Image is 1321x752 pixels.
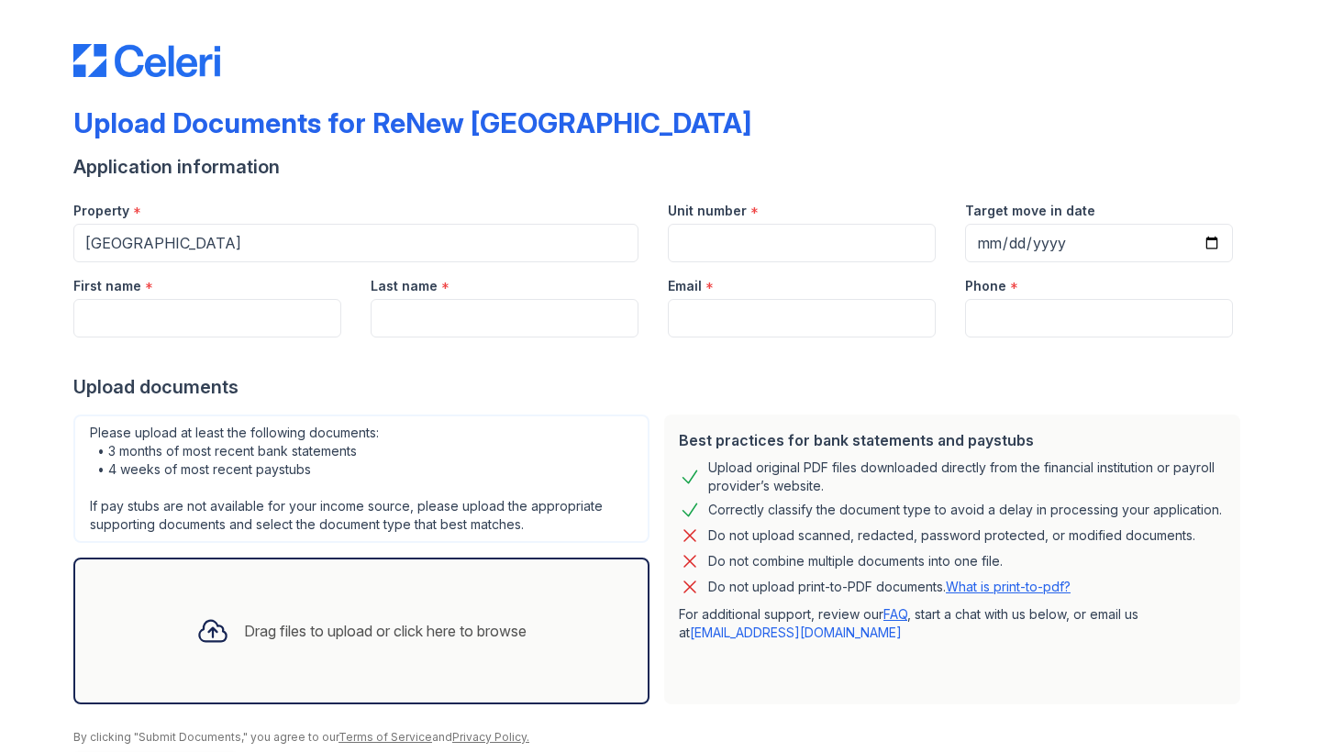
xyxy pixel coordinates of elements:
[452,730,529,744] a: Privacy Policy.
[708,578,1071,596] p: Do not upload print-to-PDF documents.
[679,605,1226,642] p: For additional support, review our , start a chat with us below, or email us at
[708,550,1003,572] div: Do not combine multiple documents into one file.
[668,277,702,295] label: Email
[73,277,141,295] label: First name
[339,730,432,744] a: Terms of Service
[73,44,220,77] img: CE_Logo_Blue-a8612792a0a2168367f1c8372b55b34899dd931a85d93a1a3d3e32e68fde9ad4.png
[73,730,1248,745] div: By clicking "Submit Documents," you agree to our and
[73,415,649,543] div: Please upload at least the following documents: • 3 months of most recent bank statements • 4 wee...
[965,202,1095,220] label: Target move in date
[668,202,747,220] label: Unit number
[679,429,1226,451] div: Best practices for bank statements and paystubs
[73,374,1248,400] div: Upload documents
[73,202,129,220] label: Property
[946,579,1071,594] a: What is print-to-pdf?
[883,606,907,622] a: FAQ
[73,106,751,139] div: Upload Documents for ReNew [GEOGRAPHIC_DATA]
[708,499,1222,521] div: Correctly classify the document type to avoid a delay in processing your application.
[244,620,527,642] div: Drag files to upload or click here to browse
[708,525,1195,547] div: Do not upload scanned, redacted, password protected, or modified documents.
[73,154,1248,180] div: Application information
[708,459,1226,495] div: Upload original PDF files downloaded directly from the financial institution or payroll provider’...
[690,625,902,640] a: [EMAIL_ADDRESS][DOMAIN_NAME]
[371,277,438,295] label: Last name
[965,277,1006,295] label: Phone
